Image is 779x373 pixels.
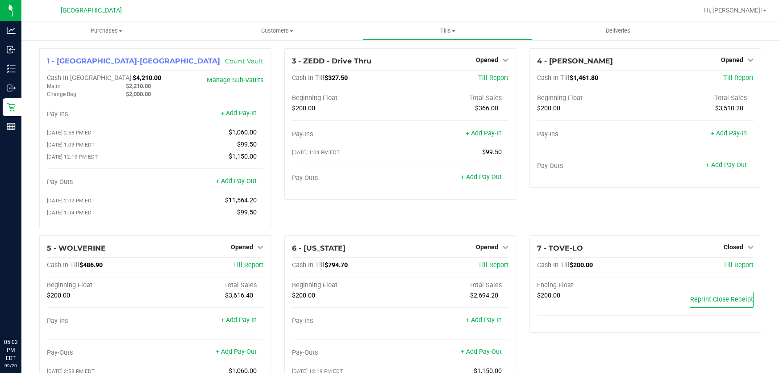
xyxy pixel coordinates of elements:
inline-svg: Retail [7,103,16,112]
p: 09/20 [4,362,17,369]
div: Beginning Float [537,94,645,102]
div: Pay-Outs [47,349,155,357]
span: $794.70 [325,261,348,269]
div: Beginning Float [47,281,155,289]
a: + Add Pay-Out [706,161,747,169]
iframe: Resource center [9,302,36,328]
span: $1,461.80 [570,74,598,82]
span: $486.90 [79,261,103,269]
div: Pay-Ins [537,130,645,138]
span: Main: [47,83,60,89]
a: + Add Pay-Out [216,348,257,356]
span: $1,150.00 [229,153,257,160]
inline-svg: Outbound [7,84,16,92]
inline-svg: Inventory [7,64,16,73]
span: [DATE] 1:03 PM EDT [47,142,95,148]
span: $200.00 [537,292,560,299]
span: [DATE] 12:19 PM EDT [47,154,98,160]
p: 05:02 PM EDT [4,338,17,362]
span: $3,510.20 [715,105,743,112]
span: $2,210.00 [126,83,151,89]
span: Opened [231,243,253,251]
inline-svg: Inbound [7,45,16,54]
button: Reprint Close Receipt [690,292,754,308]
span: $99.50 [237,209,257,216]
span: $200.00 [537,105,560,112]
a: Count Vault [225,57,263,65]
a: + Add Pay-In [466,130,502,137]
a: + Add Pay-In [221,316,257,324]
div: Total Sales [400,281,508,289]
span: [DATE] 2:58 PM EDT [47,130,95,136]
div: Pay-Ins [47,110,155,118]
span: Hi, [PERSON_NAME]! [704,7,762,14]
span: $2,694.20 [470,292,498,299]
span: Cash In Till [292,74,325,82]
span: Cash In Till [537,261,570,269]
div: Beginning Float [292,94,400,102]
div: Pay-Outs [292,174,400,182]
div: Total Sales [645,94,753,102]
span: $4,210.00 [133,74,161,82]
span: Cash In [GEOGRAPHIC_DATA]: [47,74,133,82]
span: Opened [476,243,498,251]
span: Cash In Till [47,261,79,269]
a: + Add Pay-In [466,316,502,324]
span: [DATE] 1:04 PM EDT [47,210,95,216]
span: Reprint Close Receipt [690,296,753,303]
span: [GEOGRAPHIC_DATA] [61,7,122,14]
div: Ending Float [537,281,645,289]
a: Tills [362,21,533,40]
a: + Add Pay-Out [216,177,257,185]
span: 4 - [PERSON_NAME] [537,57,613,65]
span: $1,060.00 [229,129,257,136]
div: Pay-Outs [292,349,400,357]
span: 6 - [US_STATE] [292,244,346,252]
span: Tills [363,27,533,35]
a: Till Report [478,74,508,82]
div: Pay-Ins [47,317,155,325]
span: $2,000.00 [126,91,151,97]
span: $327.50 [325,74,348,82]
iframe: Resource center unread badge [26,300,37,311]
div: Total Sales [400,94,508,102]
span: [DATE] 2:02 PM EDT [47,197,95,204]
span: Cash In Till [292,261,325,269]
span: Change Bag: [47,91,78,97]
span: Closed [724,243,743,251]
a: Deliveries [533,21,703,40]
a: Till Report [478,261,508,269]
div: Pay-Outs [537,162,645,170]
inline-svg: Reports [7,122,16,131]
div: Beginning Float [292,281,400,289]
a: + Add Pay-In [221,109,257,117]
span: 1 - [GEOGRAPHIC_DATA]-[GEOGRAPHIC_DATA] [47,57,220,65]
a: Till Report [233,261,263,269]
span: $200.00 [570,261,593,269]
span: Opened [476,56,498,63]
div: Pay-Ins [292,130,400,138]
span: $200.00 [292,292,315,299]
a: Till Report [723,261,754,269]
inline-svg: Analytics [7,26,16,35]
span: $11,564.20 [225,197,257,204]
span: Customers [192,27,362,35]
a: Purchases [21,21,192,40]
span: Deliveries [594,27,642,35]
span: $99.50 [237,141,257,148]
a: Till Report [723,74,754,82]
div: Pay-Outs [47,178,155,186]
a: + Add Pay-In [711,130,747,137]
span: $99.50 [482,148,502,156]
span: Cash In Till [537,74,570,82]
a: + Add Pay-Out [461,348,502,356]
span: Purchases [21,27,192,35]
span: $366.00 [475,105,498,112]
span: 7 - TOVE-LO [537,244,583,252]
div: Pay-Ins [292,317,400,325]
a: Manage Sub-Vaults [207,76,263,84]
span: Opened [721,56,743,63]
